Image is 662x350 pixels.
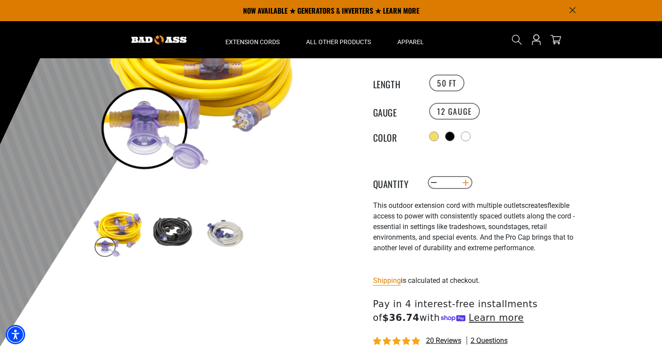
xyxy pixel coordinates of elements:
[471,336,508,346] span: 2 questions
[306,38,371,46] span: All Other Products
[146,207,197,259] img: black
[6,325,25,344] div: Accessibility Menu
[293,21,384,58] summary: All Other Products
[225,38,280,46] span: Extension Cords
[429,103,480,120] label: 12 GAUGE
[373,77,417,89] legend: Length
[373,131,417,142] legend: Color
[549,34,563,45] a: cart
[426,336,461,345] span: 20 reviews
[373,200,589,253] p: flexible access to power with consistently spaced outlets along the cord - essential in settings ...
[373,201,525,210] span: This outdoor extension cord with multiple outlets
[373,177,417,188] label: Quantity
[384,21,437,58] summary: Apparel
[373,275,589,286] div: is calculated at checkout.
[373,337,422,346] span: 4.80 stars
[373,105,417,117] legend: Gauge
[373,276,401,285] a: Shipping
[525,201,547,210] span: creates
[529,21,543,58] a: Open this option
[131,35,187,45] img: Bad Ass Extension Cords
[510,33,524,47] summary: Search
[93,207,144,259] img: yellow
[429,75,464,91] label: 50 FT
[199,207,251,259] img: white
[212,21,293,58] summary: Extension Cords
[397,38,424,46] span: Apparel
